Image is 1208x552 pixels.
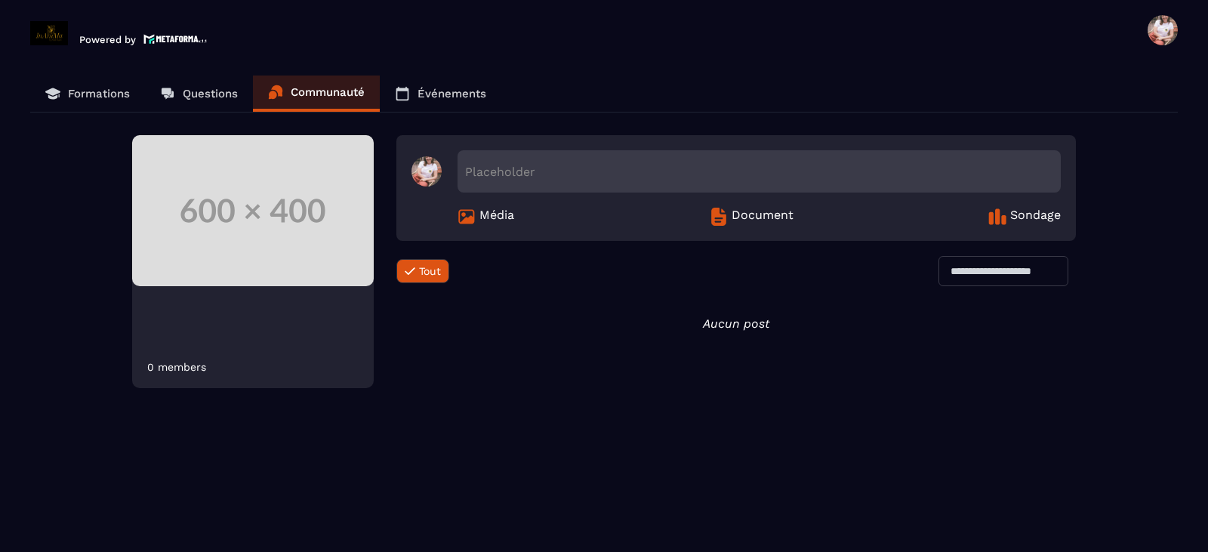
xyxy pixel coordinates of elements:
[703,316,769,331] i: Aucun post
[147,361,206,373] div: 0 members
[30,21,68,45] img: logo-branding
[458,150,1061,193] div: Placeholder
[479,208,514,226] span: Média
[79,34,136,45] p: Powered by
[68,87,130,100] p: Formations
[418,87,486,100] p: Événements
[145,76,253,112] a: Questions
[183,87,238,100] p: Questions
[419,265,441,277] span: Tout
[132,135,374,286] img: Community background
[380,76,501,112] a: Événements
[291,85,365,99] p: Communauté
[143,32,207,45] img: logo
[1010,208,1061,226] span: Sondage
[732,208,794,226] span: Document
[30,76,145,112] a: Formations
[253,76,380,112] a: Communauté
